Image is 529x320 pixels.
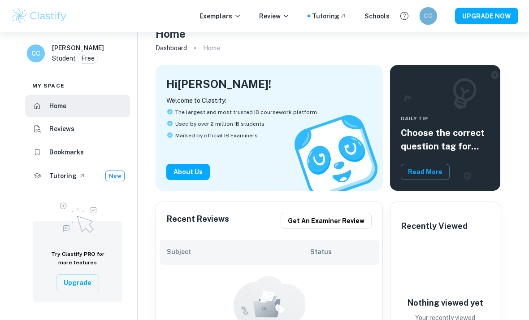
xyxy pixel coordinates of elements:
[175,120,264,128] span: Used by over 2 million IB students
[175,109,317,117] span: The largest and most trusted IB coursework platform
[364,11,390,21] a: Schools
[52,53,76,63] p: Student
[397,9,412,24] button: Help and Feedback
[32,82,65,90] span: My space
[43,250,112,267] h6: Try Clastify for more features
[25,165,130,187] a: TutoringNew
[166,96,372,106] p: Welcome to Clastify:
[56,274,99,291] button: Upgrade
[156,26,186,42] h4: Home
[49,101,66,111] h6: Home
[25,95,130,117] a: Home
[203,44,220,53] p: Home
[49,124,74,134] h6: Reviews
[423,11,434,21] h6: CC
[175,132,258,140] span: Marked by official IB Examiners
[167,213,229,229] h6: Recent Reviews
[455,8,518,24] button: UPGRADE NOW
[259,11,290,21] p: Review
[25,118,130,140] a: Reviews
[156,42,187,55] a: Dashboard
[84,251,95,257] span: PRO
[167,247,310,257] h6: Subject
[166,164,210,180] button: About Us
[52,43,104,53] h6: [PERSON_NAME]
[401,164,450,180] button: Read More
[81,53,95,63] p: Free
[420,7,437,25] button: CC
[31,48,41,58] h6: CC
[310,247,372,257] h6: Status
[401,127,490,153] h5: Choose the correct question tag for your coursework
[400,297,490,310] h6: Nothing viewed yet
[166,76,271,92] h4: Hi [PERSON_NAME] !
[312,11,347,21] a: Tutoring
[401,115,490,123] span: Daily Tip
[11,7,68,25] img: Clastify logo
[49,171,77,181] h6: Tutoring
[106,172,124,180] span: New
[401,220,468,233] h6: Recently Viewed
[281,213,372,229] button: Get an examiner review
[49,147,84,157] h6: Bookmarks
[55,197,100,236] img: Upgrade to Pro
[25,141,130,163] a: Bookmarks
[199,11,241,21] p: Exemplars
